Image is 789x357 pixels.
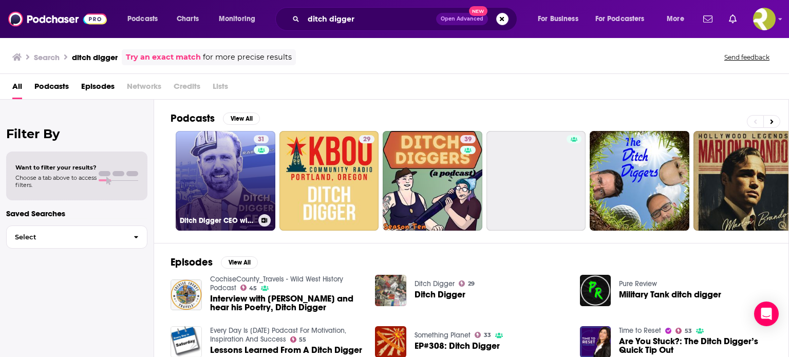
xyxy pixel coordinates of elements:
[685,329,692,333] span: 53
[531,11,591,27] button: open menu
[240,285,257,291] a: 45
[171,112,215,125] h2: Podcasts
[8,9,107,29] img: Podchaser - Follow, Share and Rate Podcasts
[469,6,487,16] span: New
[210,294,363,312] a: Interview with Eric Borden and hear his Poetry, Ditch Digger
[254,135,269,143] a: 31
[619,326,661,335] a: Time to Reset
[299,337,306,342] span: 55
[725,10,741,28] a: Show notifications dropdown
[460,135,476,143] a: 39
[754,302,779,326] div: Open Intercom Messenger
[415,331,471,340] a: Something Planet
[15,174,97,189] span: Choose a tab above to access filters.
[203,51,292,63] span: for more precise results
[120,11,171,27] button: open menu
[15,164,97,171] span: Want to filter your results?
[126,51,201,63] a: Try an exact match
[176,131,275,231] a: 31Ditch Digger CEO with [PERSON_NAME]
[210,275,343,292] a: CochiseCounty_Travels - Wild West History Podcast
[171,256,213,269] h2: Episodes
[619,279,657,288] a: Pure Review
[177,12,199,26] span: Charts
[171,256,258,269] a: EpisodesView All
[6,209,147,218] p: Saved Searches
[171,279,202,311] img: Interview with Eric Borden and hear his Poetry, Ditch Digger
[279,131,379,231] a: 29
[667,12,684,26] span: More
[6,126,147,141] h2: Filter By
[484,333,491,337] span: 33
[72,52,118,62] h3: ditch digger
[589,11,660,27] button: open menu
[213,78,228,99] span: Lists
[721,53,773,62] button: Send feedback
[304,11,436,27] input: Search podcasts, credits, & more...
[753,8,776,30] span: Logged in as ResoluteTulsa
[174,78,200,99] span: Credits
[285,7,527,31] div: Search podcasts, credits, & more...
[675,328,692,334] a: 53
[468,281,475,286] span: 29
[753,8,776,30] button: Show profile menu
[219,12,255,26] span: Monitoring
[127,12,158,26] span: Podcasts
[34,52,60,62] h3: Search
[363,135,370,145] span: 29
[249,286,257,291] span: 45
[171,112,260,125] a: PodcastsView All
[580,275,611,306] img: Military Tank ditch digger
[290,336,307,343] a: 55
[459,280,475,287] a: 29
[464,135,472,145] span: 39
[475,332,491,338] a: 33
[34,78,69,99] a: Podcasts
[6,226,147,249] button: Select
[441,16,483,22] span: Open Advanced
[212,11,269,27] button: open menu
[221,256,258,269] button: View All
[383,131,482,231] a: 39
[170,11,205,27] a: Charts
[619,290,721,299] a: Military Tank ditch digger
[436,13,488,25] button: Open AdvancedNew
[375,275,406,306] img: Ditch Digger
[180,216,254,225] h3: Ditch Digger CEO with [PERSON_NAME]
[619,337,772,354] a: Are You Stuck?: The Ditch Digger’s Quick Tip Out
[415,290,465,299] a: Ditch Digger
[7,234,125,240] span: Select
[660,11,697,27] button: open menu
[538,12,578,26] span: For Business
[595,12,645,26] span: For Podcasters
[223,112,260,125] button: View All
[210,346,362,354] a: Lessons Learned From A Ditch Digger
[258,135,265,145] span: 31
[127,78,161,99] span: Networks
[699,10,717,28] a: Show notifications dropdown
[359,135,374,143] a: 29
[415,342,500,350] a: EP#308: Ditch Digger
[210,294,363,312] span: Interview with [PERSON_NAME] and hear his Poetry, Ditch Digger
[81,78,115,99] a: Episodes
[210,326,346,344] a: Every Day Is Saturday Podcast For Motivation, Inspiration And Success
[753,8,776,30] img: User Profile
[12,78,22,99] a: All
[415,279,455,288] a: Ditch Digger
